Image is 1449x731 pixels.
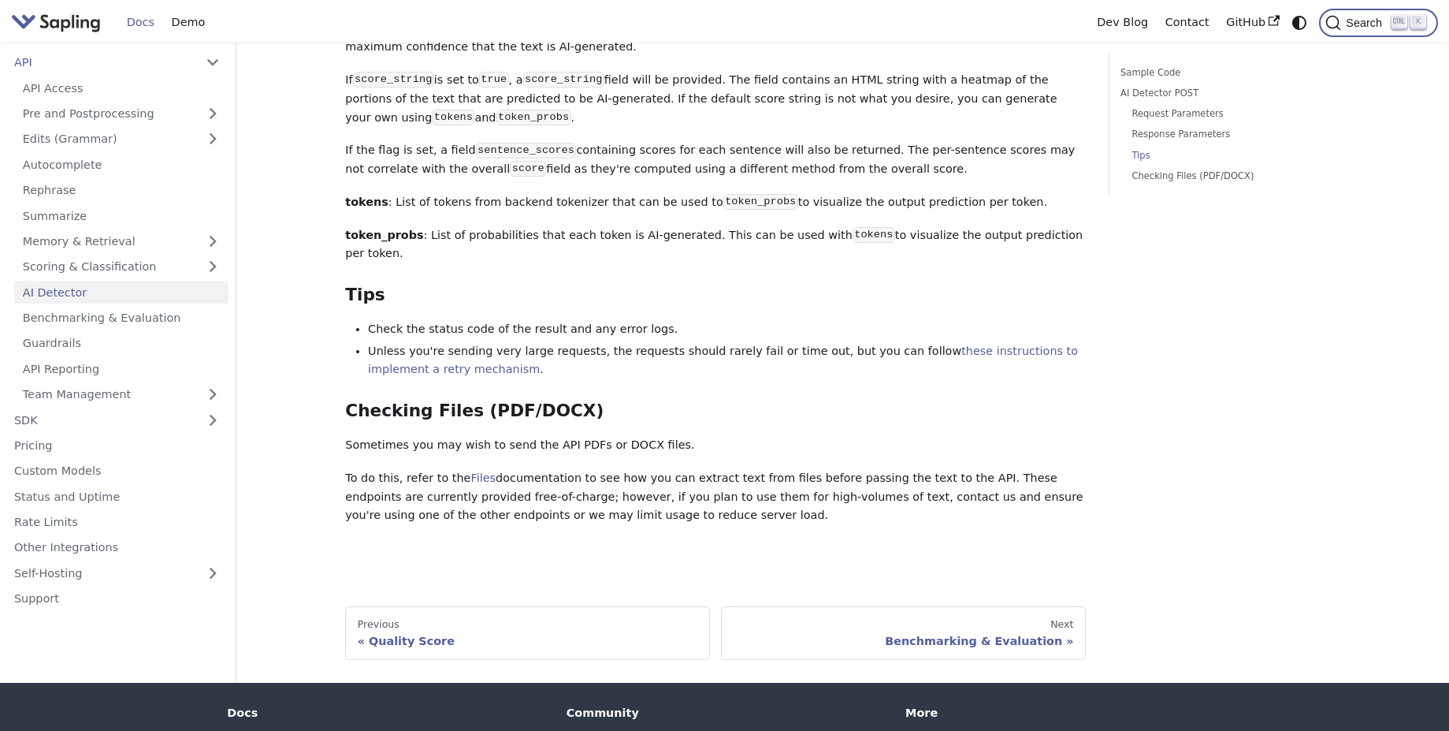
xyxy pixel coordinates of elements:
li: Unless you're sending very large requests, the requests should rarely fail or time out, but you c... [368,342,1086,380]
div: Quality Score [358,634,698,648]
a: Pre and Postprocessing [14,103,228,125]
a: Contact [1157,10,1218,35]
span: Search [1341,17,1391,29]
a: Response Parameters [1131,127,1328,142]
a: GitHub [1217,10,1287,35]
a: Checking Files (PDF/DOCX) [1131,169,1328,184]
a: Self-Hosting [6,561,228,584]
kbd: K [1410,15,1426,29]
a: API [6,51,197,74]
a: Docs [118,10,163,35]
a: Edits (Grammar) [14,128,228,151]
a: Guardrails [14,332,228,355]
a: SDK [6,408,197,431]
button: Expand sidebar category 'SDK' [197,408,228,431]
code: sentence_scores [476,143,577,159]
a: Files [470,472,496,484]
div: Community [567,706,883,720]
code: token_probs [496,110,571,125]
a: API Access [14,76,228,99]
div: Next [734,618,1074,631]
code: true [479,72,509,88]
button: Search (Ctrl+K) [1319,9,1437,37]
p: If the flag is set, a field containing scores for each sentence will also be returned. The per-se... [345,141,1086,179]
a: Dev Blog [1088,10,1156,35]
button: Switch between dark and light mode (currently system mode) [1288,11,1311,34]
a: Support [6,587,228,610]
div: Previous [358,618,698,631]
a: NextBenchmarking & Evaluation [721,606,1086,660]
a: Sapling.ai [11,11,106,34]
a: Status and Uptime [6,485,228,508]
p: : List of tokens from backend tokenizer that can be used to to visualize the output prediction pe... [345,193,1086,212]
img: Sapling.ai [11,11,101,34]
code: tokens [853,227,895,243]
h3: Tips [345,285,1086,306]
p: To do this, refer to the documentation to see how you can extract text from files before passing ... [345,469,1086,525]
a: AI Detector POST [1120,86,1334,101]
div: More [905,706,1222,720]
p: Sometimes you may wish to send the API PDFs or DOCX files. [345,436,1086,455]
a: Demo [163,10,214,35]
strong: token_probs [345,229,423,241]
a: Sample Code [1120,65,1334,80]
div: Benchmarking & Evaluation [734,634,1074,648]
h3: Checking Files (PDF/DOCX) [345,401,1086,422]
a: AI Detector [14,281,228,304]
code: score_string [523,72,604,88]
nav: Docs pages [345,606,1086,660]
a: Request Parameters [1131,106,1328,121]
a: Rephrase [14,179,228,202]
p: : List of probabilities that each token is AI-generated. This can be used with to visualize the o... [345,226,1086,264]
a: PreviousQuality Score [345,606,710,660]
a: Team Management [14,383,228,406]
code: tokens [432,110,474,125]
code: score [510,161,546,177]
a: Rate Limits [6,511,228,534]
strong: tokens [345,196,388,208]
code: token_probs [723,194,798,210]
a: Benchmarking & Evaluation [14,307,228,330]
code: score_string [353,72,434,88]
p: If is set to , a field will be provided. The field contains an HTML string with a heatmap of the ... [345,71,1086,127]
a: Custom Models [6,460,228,483]
a: Pricing [6,434,228,457]
button: Collapse sidebar category 'API' [197,51,228,74]
a: Scoring & Classification [14,255,228,278]
div: Docs [227,706,544,720]
li: Check the status code of the result and any error logs. [368,320,1086,339]
a: Autocomplete [14,153,228,176]
a: Other Integrations [6,536,228,559]
a: Tips [1131,148,1328,163]
a: Memory & Retrieval [14,230,228,253]
a: API Reporting [14,357,228,380]
a: Summarize [14,204,228,227]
